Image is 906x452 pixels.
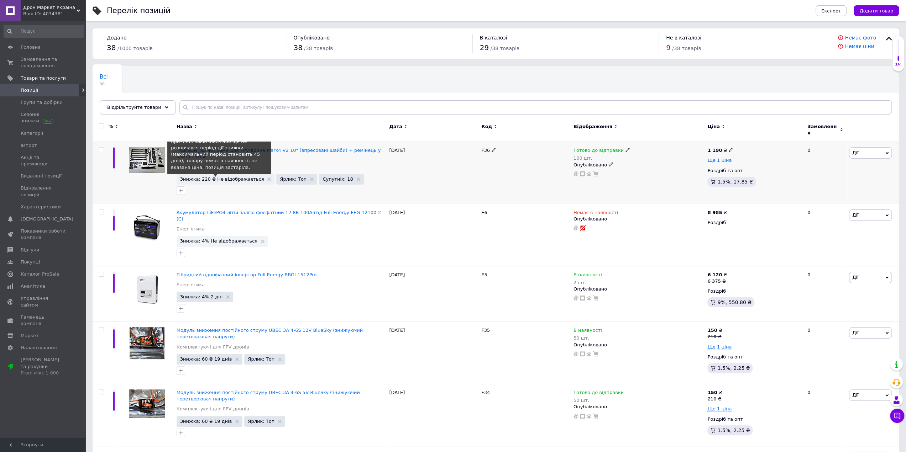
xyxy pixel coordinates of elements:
[21,185,66,198] span: Відновлення позицій
[480,35,507,41] span: В каталозі
[107,35,126,41] span: Додано
[171,132,267,171] div: Знижка не відображається. Можливі причини: закінчився або ще не розпочався період дії знижки (мак...
[803,142,847,204] div: 0
[180,177,264,181] span: Знижка: 220 ₴ Не відображається
[21,357,66,376] span: [PERSON_NAME] та рахунки
[852,275,858,280] span: Дії
[4,25,84,38] input: Пошук
[574,398,624,403] div: 50 шт.
[21,370,66,376] div: Prom мікс 1 000
[574,216,704,222] div: Опубліковано
[707,354,801,360] div: Роздріб та опт
[707,167,801,174] div: Роздріб та опт
[129,389,165,418] img: Модуль снижения постоянного тока UBEC 3A 4-6S 5V BlueSky
[177,344,249,350] a: Комплектуючі для FPV дронів
[387,266,480,322] div: [DATE]
[717,427,750,433] span: 1.5%, 2.25 ₴
[21,204,61,210] span: Характеристики
[21,228,66,241] span: Показники роботи компанії
[707,344,732,350] span: Ще 1 ціна
[280,177,307,181] span: Ярлик: Топ
[107,43,116,52] span: 38
[852,150,858,155] span: Дії
[387,204,480,266] div: [DATE]
[21,99,63,106] span: Групи та добірки
[490,46,519,51] span: / 38 товарів
[100,74,108,80] span: Всі
[177,226,205,232] a: Енергетика
[707,278,727,285] div: 6 375 ₴
[21,283,45,289] span: Аналітика
[803,322,847,384] div: 0
[387,142,480,204] div: [DATE]
[707,328,717,333] b: 150
[387,384,480,446] div: [DATE]
[707,210,722,215] b: 8 985
[323,177,353,181] span: Супутніх: 18
[574,335,602,341] div: 50 шт.
[177,390,360,402] span: Модуль зниження постійного струму UBEC 3A 4-6S 5V BlueSky (знижуючий перетворювач напруги)
[852,212,858,218] span: Дії
[21,247,39,253] span: Відгуки
[717,365,750,371] span: 1.5%, 2.25 ₴
[481,390,490,395] span: F34
[707,123,719,130] span: Ціна
[177,272,317,277] a: Гібридний однофазний інвертор Full Energy BBGI-1512Pro
[574,210,618,217] span: Немає в наявності
[21,75,66,81] span: Товари та послуги
[293,35,330,41] span: Опубліковано
[117,46,153,51] span: / 1000 товарів
[859,8,893,14] span: Додати товар
[574,328,602,335] span: В наявності
[707,288,801,294] div: Роздріб
[803,204,847,266] div: 0
[177,406,249,412] a: Комплектуючі для FPV дронів
[481,210,487,215] span: Е6
[821,8,841,14] span: Експорт
[803,384,847,446] div: 0
[816,5,847,16] button: Експорт
[21,154,66,167] span: Акції та промокоди
[23,11,85,17] div: Ваш ID: 4074381
[666,35,701,41] span: Не в каталозі
[180,419,232,424] span: Знижка: 60 ₴ 19 днів
[707,396,722,402] div: 210 ₴
[107,7,171,15] div: Перелік позицій
[707,327,722,334] div: ₴
[574,286,704,292] div: Опубліковано
[707,334,722,340] div: 210 ₴
[130,327,164,359] img: Модуль снижения постоянного тока UBEC 3A 4-6S 12V BlueSky (снижающий преобразователь напряжения)
[21,295,66,308] span: Управління сайтом
[293,43,302,52] span: 38
[707,147,733,154] div: ₴
[707,390,717,395] b: 150
[480,43,489,52] span: 29
[177,210,381,222] a: Акумулятор LiFePO4 літій залізо фосфатний 12.8В 100А·год Full Energy FEG-12100-2 (C)
[21,271,59,277] span: Каталог ProSale
[707,148,722,153] b: 1 190
[21,111,66,124] span: Сезонні знижки
[707,272,727,278] div: ₴
[481,148,490,153] span: F36
[179,100,892,115] input: Пошук по назві позиції, артикулу і пошуковим запитам
[304,46,333,51] span: / 38 товарів
[707,209,727,216] div: ₴
[177,148,381,159] a: [PERSON_NAME] рама для FPV-дрона Mark4 V2 10" (впресовані шайби) + ремінець у комплекті
[574,280,602,285] div: 2 шт.
[180,357,232,361] span: Знижка: 60 ₴ 19 днів
[387,322,480,384] div: [DATE]
[574,162,704,168] div: Опубліковано
[707,389,722,396] div: ₴
[129,209,165,245] img: Аккумулятор LiFePO4 литий железо фосфатный 12.8В 100Ач Full Energy FEG-12100-2 (C)
[574,342,704,348] div: Опубліковано
[574,123,612,130] span: Відображення
[23,4,77,11] span: Дрон Маркет Україна
[892,63,904,68] div: 3%
[21,142,37,149] span: Імпорт
[21,259,40,265] span: Покупці
[177,328,363,339] a: Модуль зниження постійного струму UBEC 3A 4-6S 12V BlueSky (знижуючий перетворювач напруги)
[129,272,165,307] img: Гибридный однофазный инвертор Full Energy BBGI-1512Pro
